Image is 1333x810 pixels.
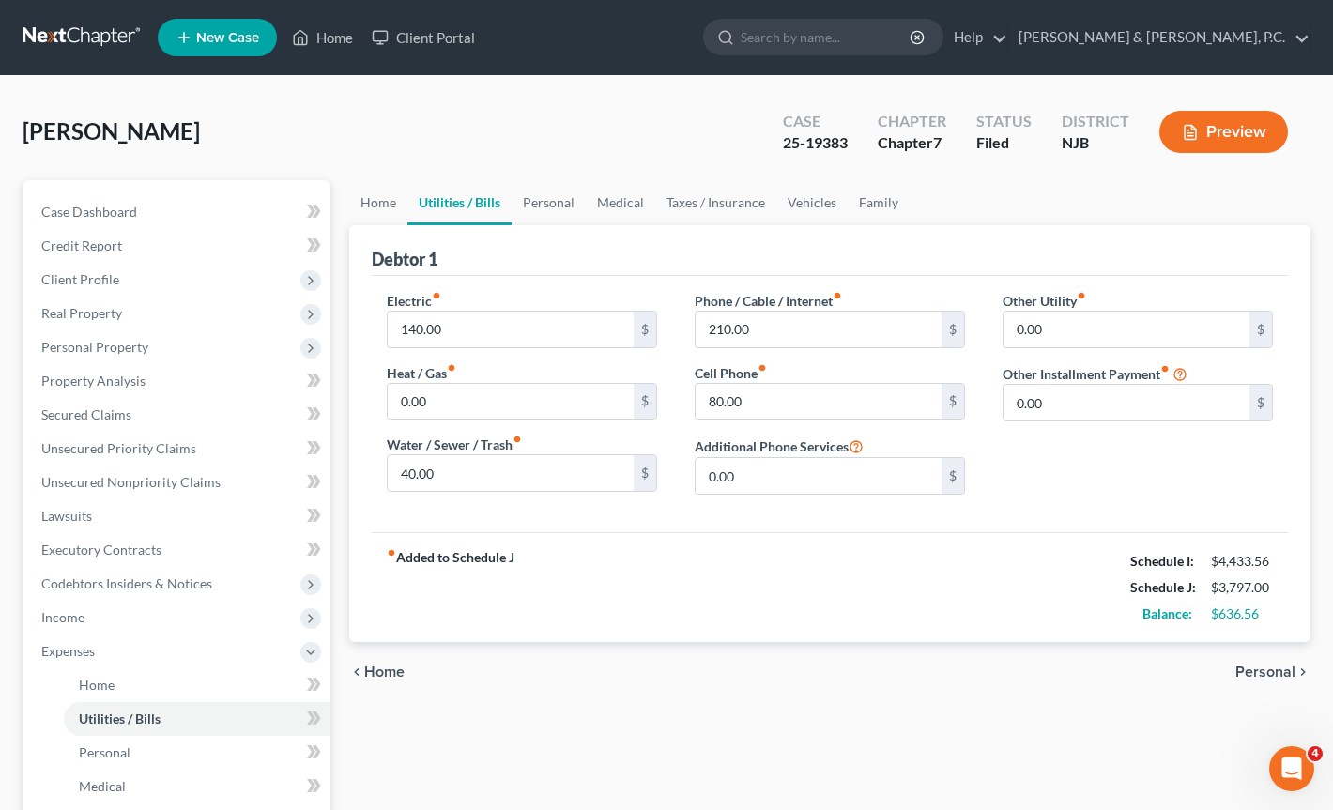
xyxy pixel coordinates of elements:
span: Real Property [41,305,122,321]
div: $ [942,312,964,347]
label: Water / Sewer / Trash [387,435,522,454]
i: chevron_left [349,665,364,680]
span: Utilities / Bills [79,711,161,726]
a: [PERSON_NAME] & [PERSON_NAME], P.C. [1009,21,1310,54]
input: -- [1004,312,1249,347]
div: $ [634,312,656,347]
div: Debtor 1 [372,248,437,270]
a: Home [349,180,407,225]
input: -- [696,458,942,494]
button: Personal chevron_right [1235,665,1310,680]
span: Codebtors Insiders & Notices [41,575,212,591]
input: -- [1004,385,1249,420]
span: Personal [1235,665,1295,680]
span: Case Dashboard [41,204,137,220]
span: 7 [933,133,942,151]
i: chevron_right [1295,665,1310,680]
div: Chapter [878,132,946,154]
span: Secured Claims [41,406,131,422]
label: Phone / Cable / Internet [695,291,842,311]
strong: Balance: [1142,605,1192,621]
a: Lawsuits [26,499,330,533]
div: $3,797.00 [1211,578,1273,597]
input: -- [696,384,942,420]
div: NJB [1062,132,1129,154]
label: Cell Phone [695,363,767,383]
div: District [1062,111,1129,132]
div: Chapter [878,111,946,132]
div: $ [942,458,964,494]
strong: Added to Schedule J [387,548,514,627]
div: Status [976,111,1032,132]
div: $ [942,384,964,420]
button: Preview [1159,111,1288,153]
input: Search by name... [741,20,912,54]
label: Other Utility [1003,291,1086,311]
input: -- [388,312,634,347]
span: 4 [1308,746,1323,761]
a: Vehicles [776,180,848,225]
span: Personal Property [41,339,148,355]
a: Unsecured Nonpriority Claims [26,466,330,499]
a: Property Analysis [26,364,330,398]
i: fiber_manual_record [513,435,522,444]
span: Medical [79,778,126,794]
div: $ [634,455,656,491]
i: fiber_manual_record [833,291,842,300]
a: Credit Report [26,229,330,263]
div: 25-19383 [783,132,848,154]
a: Home [64,668,330,702]
i: fiber_manual_record [758,363,767,373]
a: Case Dashboard [26,195,330,229]
i: fiber_manual_record [387,548,396,558]
input: -- [388,384,634,420]
div: $4,433.56 [1211,552,1273,571]
i: fiber_manual_record [447,363,456,373]
a: Utilities / Bills [407,180,512,225]
div: $ [634,384,656,420]
span: Home [79,677,115,693]
span: Lawsuits [41,508,92,524]
a: Utilities / Bills [64,702,330,736]
span: Executory Contracts [41,542,161,558]
iframe: Intercom live chat [1269,746,1314,791]
span: Expenses [41,643,95,659]
a: Personal [64,736,330,770]
a: Home [283,21,362,54]
i: fiber_manual_record [432,291,441,300]
strong: Schedule I: [1130,553,1194,569]
span: Home [364,665,405,680]
span: Client Profile [41,271,119,287]
label: Additional Phone Services [695,435,864,457]
div: $ [1249,385,1272,420]
a: Family [848,180,910,225]
span: Property Analysis [41,373,146,389]
a: Client Portal [362,21,484,54]
a: Taxes / Insurance [655,180,776,225]
a: Secured Claims [26,398,330,432]
span: Personal [79,744,130,760]
label: Other Installment Payment [1003,364,1170,384]
span: Credit Report [41,237,122,253]
a: Medical [586,180,655,225]
span: Unsecured Priority Claims [41,440,196,456]
button: chevron_left Home [349,665,405,680]
a: Executory Contracts [26,533,330,567]
a: Personal [512,180,586,225]
strong: Schedule J: [1130,579,1196,595]
div: Case [783,111,848,132]
span: Income [41,609,84,625]
a: Unsecured Priority Claims [26,432,330,466]
input: -- [388,455,634,491]
span: Unsecured Nonpriority Claims [41,474,221,490]
div: $636.56 [1211,604,1273,623]
a: Help [944,21,1007,54]
i: fiber_manual_record [1077,291,1086,300]
span: [PERSON_NAME] [23,117,200,145]
div: Filed [976,132,1032,154]
input: -- [696,312,942,347]
a: Medical [64,770,330,803]
i: fiber_manual_record [1160,364,1170,374]
label: Heat / Gas [387,363,456,383]
div: $ [1249,312,1272,347]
